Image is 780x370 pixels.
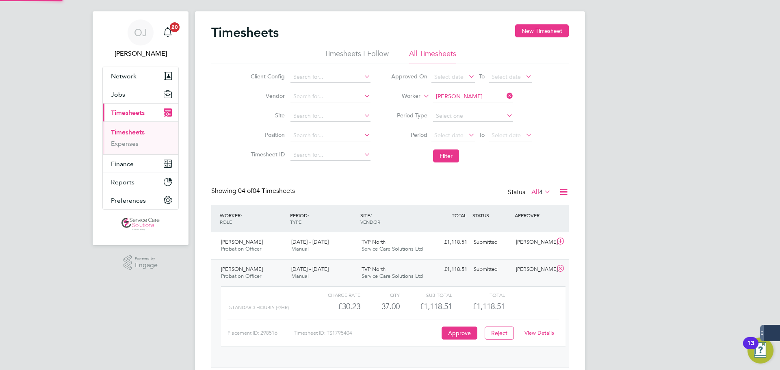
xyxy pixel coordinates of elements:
[288,208,358,229] div: PERIOD
[400,290,452,300] div: Sub Total
[433,110,513,122] input: Select one
[227,327,294,340] div: Placement ID: 298516
[513,236,555,249] div: [PERSON_NAME]
[515,24,569,37] button: New Timesheet
[291,245,309,252] span: Manual
[135,255,158,262] span: Powered by
[240,212,242,219] span: /
[531,188,551,196] label: All
[434,73,464,80] span: Select date
[513,263,555,276] div: [PERSON_NAME]
[384,92,420,100] label: Worker
[102,218,179,231] a: Go to home page
[433,91,513,102] input: Search for...
[211,187,297,195] div: Showing
[291,266,329,273] span: [DATE] - [DATE]
[103,67,178,85] button: Network
[492,73,521,80] span: Select date
[433,149,459,162] button: Filter
[221,245,261,252] span: Probation Officer
[370,212,372,219] span: /
[121,218,160,231] img: servicecare-logo-retina.png
[220,219,232,225] span: ROLE
[248,92,285,100] label: Vendor
[470,236,513,249] div: Submitted
[508,187,552,198] div: Status
[492,132,521,139] span: Select date
[93,11,188,245] nav: Main navigation
[111,140,139,147] a: Expenses
[362,238,386,245] span: TVP North
[211,24,279,41] h2: Timesheets
[290,91,370,102] input: Search for...
[391,112,427,119] label: Period Type
[428,263,470,276] div: £1,118.51
[524,329,554,336] a: View Details
[747,338,773,364] button: Open Resource Center, 13 new notifications
[362,245,423,252] span: Service Care Solutions Ltd
[170,22,180,32] span: 20
[103,155,178,173] button: Finance
[248,73,285,80] label: Client Config
[360,219,380,225] span: VENDOR
[103,104,178,121] button: Timesheets
[391,73,427,80] label: Approved On
[218,208,288,229] div: WORKER
[290,71,370,83] input: Search for...
[103,121,178,154] div: Timesheets
[290,130,370,141] input: Search for...
[452,212,466,219] span: TOTAL
[360,300,400,313] div: 37.00
[470,263,513,276] div: Submitted
[238,187,295,195] span: 04 Timesheets
[308,290,360,300] div: Charge rate
[103,85,178,103] button: Jobs
[452,290,505,300] div: Total
[111,178,134,186] span: Reports
[103,191,178,209] button: Preferences
[291,273,309,279] span: Manual
[294,327,440,340] div: Timesheet ID: TS1795404
[102,19,179,58] a: OJ[PERSON_NAME]
[324,49,389,63] li: Timesheets I Follow
[134,27,147,38] span: OJ
[428,236,470,249] div: £1,118.51
[248,131,285,138] label: Position
[391,131,427,138] label: Period
[248,112,285,119] label: Site
[290,149,370,161] input: Search for...
[111,160,134,168] span: Finance
[160,19,176,45] a: 20
[485,327,514,340] button: Reject
[135,262,158,269] span: Engage
[362,273,423,279] span: Service Care Solutions Ltd
[477,130,487,140] span: To
[238,187,253,195] span: 04 of
[291,238,329,245] span: [DATE] - [DATE]
[362,266,386,273] span: TVP North
[111,72,136,80] span: Network
[123,255,158,270] a: Powered byEngage
[290,219,301,225] span: TYPE
[221,266,263,273] span: [PERSON_NAME]
[290,110,370,122] input: Search for...
[102,49,179,58] span: Oliver Jefferson
[221,273,261,279] span: Probation Officer
[229,305,289,310] span: Standard Hourly (£/HR)
[400,300,452,313] div: £1,118.51
[477,71,487,82] span: To
[539,188,543,196] span: 4
[111,128,145,136] a: Timesheets
[308,212,309,219] span: /
[111,197,146,204] span: Preferences
[409,49,456,63] li: All Timesheets
[434,132,464,139] span: Select date
[470,208,513,223] div: STATUS
[111,109,145,117] span: Timesheets
[111,91,125,98] span: Jobs
[747,343,754,354] div: 13
[442,327,477,340] button: Approve
[103,173,178,191] button: Reports
[472,301,505,311] span: £1,118.51
[248,151,285,158] label: Timesheet ID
